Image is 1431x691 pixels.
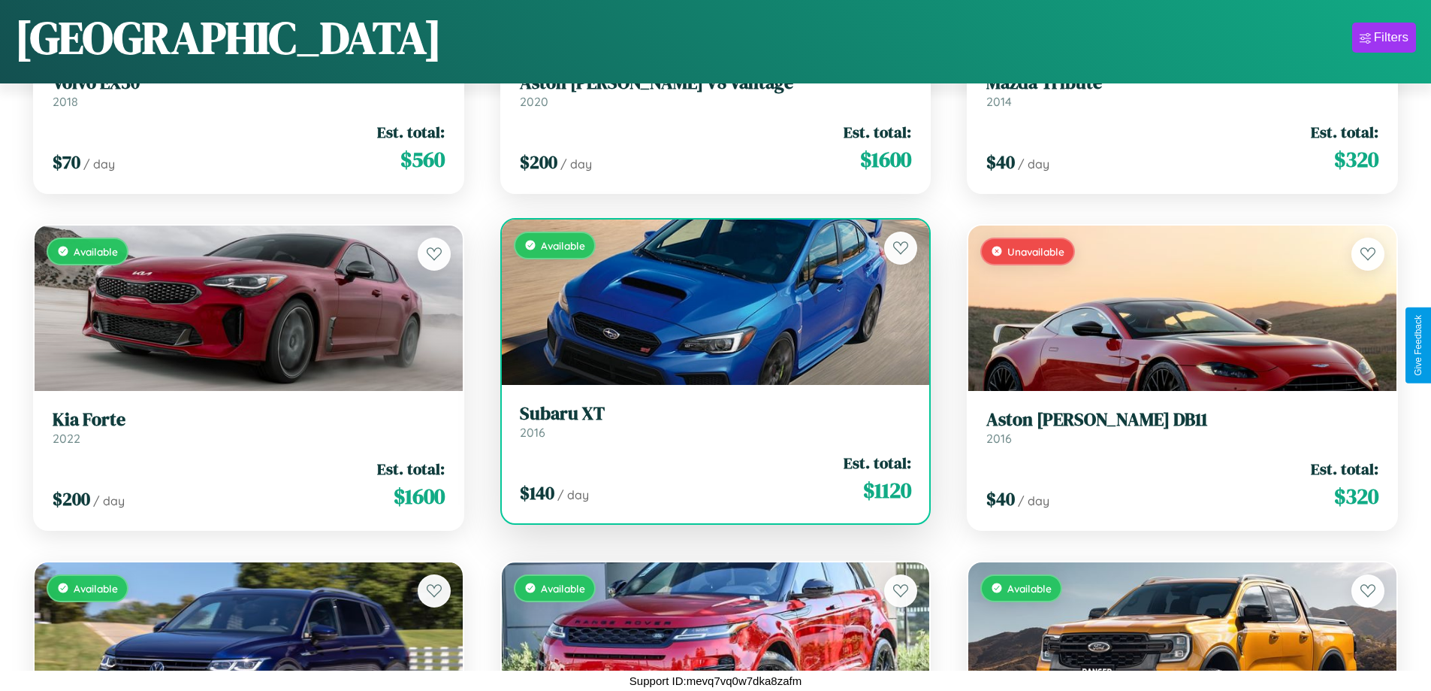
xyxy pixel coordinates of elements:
a: Subaru XT2016 [520,403,912,440]
h3: Subaru XT [520,403,912,425]
span: Available [74,245,118,258]
span: / day [1018,156,1049,171]
span: / day [83,156,115,171]
h3: Volvo EX30 [53,72,445,94]
span: Est. total: [844,121,911,143]
a: Aston [PERSON_NAME] DB112016 [986,409,1378,446]
div: Give Feedback [1413,315,1423,376]
span: 2016 [986,431,1012,446]
span: $ 560 [400,144,445,174]
span: Available [1007,582,1052,595]
p: Support ID: mevq7vq0w7dka8zafm [629,671,802,691]
span: Available [541,582,585,595]
span: 2018 [53,94,78,109]
span: 2022 [53,431,80,446]
div: Filters [1374,30,1408,45]
span: / day [557,487,589,502]
span: / day [93,493,125,508]
span: $ 320 [1334,481,1378,511]
span: Est. total: [1311,458,1378,480]
span: Available [541,239,585,252]
a: Kia Forte2022 [53,409,445,446]
a: Mazda Tribute2014 [986,72,1378,109]
span: Est. total: [844,452,911,474]
span: Unavailable [1007,245,1064,258]
h3: Mazda Tribute [986,72,1378,94]
span: 2014 [986,94,1012,109]
span: $ 1600 [394,481,445,511]
span: $ 200 [53,486,90,511]
span: Est. total: [377,121,445,143]
span: $ 1600 [860,144,911,174]
span: $ 320 [1334,144,1378,174]
span: $ 140 [520,480,554,505]
span: Est. total: [1311,121,1378,143]
h3: Kia Forte [53,409,445,431]
h1: [GEOGRAPHIC_DATA] [15,7,442,68]
span: Est. total: [377,458,445,480]
a: Volvo EX302018 [53,72,445,109]
span: / day [1018,493,1049,508]
span: $ 40 [986,150,1015,174]
span: 2020 [520,94,548,109]
span: $ 70 [53,150,80,174]
span: Available [74,582,118,595]
button: Filters [1352,23,1416,53]
h3: Aston [PERSON_NAME] DB11 [986,409,1378,431]
a: Aston [PERSON_NAME] V8 Vantage2020 [520,72,912,109]
span: $ 40 [986,486,1015,511]
span: 2016 [520,425,545,440]
span: $ 200 [520,150,557,174]
span: $ 1120 [863,475,911,505]
span: / day [560,156,592,171]
h3: Aston [PERSON_NAME] V8 Vantage [520,72,912,94]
